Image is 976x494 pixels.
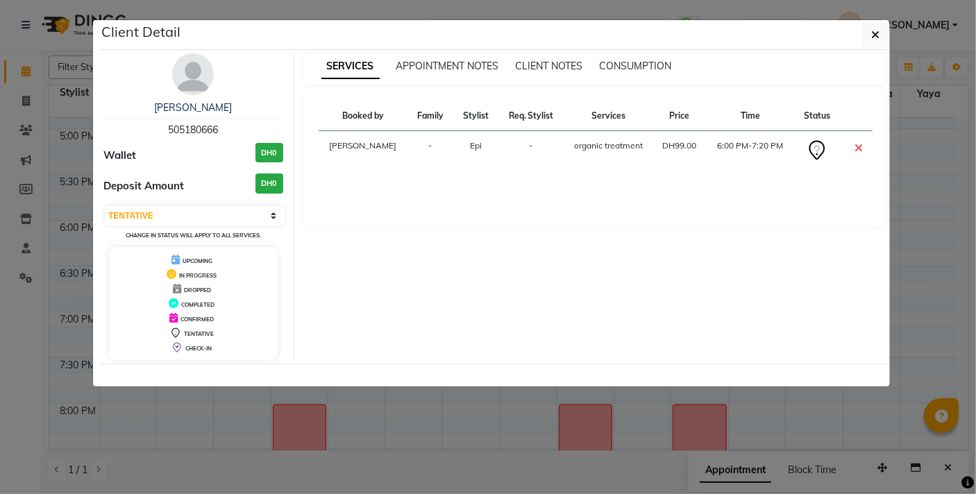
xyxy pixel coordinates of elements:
[179,272,217,279] span: IN PROGRESS
[255,143,283,163] h3: DH0
[172,53,214,95] img: avatar
[707,131,795,171] td: 6:00 PM-7:20 PM
[319,101,408,131] th: Booked by
[126,232,261,239] small: Change in status will apply to all services.
[101,22,180,42] h5: Client Detail
[321,54,380,79] span: SERVICES
[181,301,214,308] span: COMPLETED
[600,60,672,72] span: CONSUMPTION
[498,101,564,131] th: Req. Stylist
[184,287,211,293] span: DROPPED
[498,131,564,171] td: -
[183,257,212,264] span: UPCOMING
[396,60,499,72] span: APPOINTMENT NOTES
[185,345,212,352] span: CHECK-IN
[184,330,214,337] span: TENTATIVE
[180,316,214,323] span: CONFIRMED
[319,131,408,171] td: [PERSON_NAME]
[407,101,453,131] th: Family
[661,139,698,152] div: DH99.00
[168,123,218,136] span: 505180666
[707,101,795,131] th: Time
[255,173,283,194] h3: DH0
[573,139,645,152] div: organic treatment
[407,131,453,171] td: -
[653,101,707,131] th: Price
[103,148,136,164] span: Wallet
[564,101,653,131] th: Services
[154,101,232,114] a: [PERSON_NAME]
[470,140,482,151] span: Epi
[794,101,840,131] th: Status
[103,178,184,194] span: Deposit Amount
[516,60,583,72] span: CLIENT NOTES
[453,101,498,131] th: Stylist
